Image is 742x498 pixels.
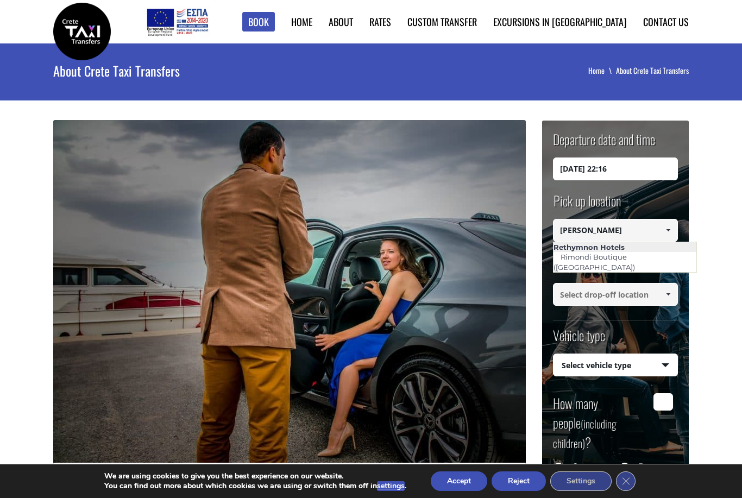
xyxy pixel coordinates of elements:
label: How many people ? [553,393,647,452]
a: Home [588,65,616,76]
a: Show All Items [659,219,677,242]
img: Crete Taxi Transfers | No1 Reliable Crete Taxi Transfers | Crete Taxi Transfers [53,3,111,60]
button: Reject [492,471,546,491]
label: One way [572,463,608,474]
button: Close GDPR Cookie Banner [616,471,636,491]
label: Return [638,463,666,474]
a: Crete Taxi Transfers | No1 Reliable Crete Taxi Transfers | Crete Taxi Transfers [53,24,111,36]
li: About Crete Taxi Transfers [616,65,689,76]
img: e-bannersEUERDF180X90.jpg [145,5,210,38]
button: settings [377,481,405,491]
label: Vehicle type [553,326,605,354]
button: Accept [431,471,487,491]
input: Select pickup location [553,219,678,242]
p: We are using cookies to give you the best experience on our website. [104,471,406,481]
a: Excursions in [GEOGRAPHIC_DATA] [493,15,627,29]
a: Rates [369,15,391,29]
a: Rimondi Boutique ([GEOGRAPHIC_DATA]) [554,249,642,274]
a: Show All Items [659,283,677,306]
a: About [329,15,353,29]
small: (including children) [553,415,617,451]
li: Rethymnon Hotels [554,242,696,252]
input: Select drop-off location [553,283,678,306]
a: Book [242,12,275,32]
h1: About Crete Taxi Transfers [53,43,407,98]
label: Departure date and time [553,130,655,157]
a: Home [291,15,312,29]
label: Pick up location [553,191,621,219]
span: Select vehicle type [554,354,677,377]
a: Custom Transfer [407,15,477,29]
p: You can find out more about which cookies we are using or switch them off in . [104,481,406,491]
a: Contact us [643,15,689,29]
button: Settings [550,471,612,491]
img: Professional driver of Crete Taxi Transfers helping a lady of or a Mercedes luxury taxi. [53,120,526,463]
